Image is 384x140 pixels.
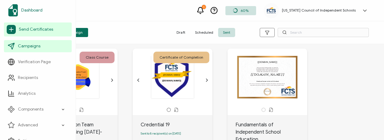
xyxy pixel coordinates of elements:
a: Analytics [4,87,72,100]
div: Class Course [80,52,115,63]
a: Campaigns [4,40,72,52]
span: Send Certificates [19,26,53,32]
span: Advanced [18,122,38,128]
span: Verification Page [18,59,51,65]
span: Sent [218,28,235,37]
span: Campaigns [18,43,40,49]
a: Verification Page [4,56,72,68]
ion-icon: chevron forward outline [110,78,115,83]
img: 9dd8638e-47b6-41b2-b234-c3316d17f3ca.jpg [267,7,276,14]
div: 1 [202,5,206,9]
div: Certificate of Completion [153,52,209,63]
a: Dashboard [4,2,72,19]
span: 60% [241,8,249,13]
span: Sent to 8 recipient(s) on [DATE] [141,132,181,135]
img: sertifier-logomark-colored.svg [8,4,18,16]
a: Send Certificates [4,22,72,36]
h5: [US_STATE] Council of Independent Schools [282,8,356,12]
iframe: Chat Widget [354,111,384,140]
span: Analytics [18,90,36,97]
span: Dashboard [21,7,43,13]
span: Recipients [18,75,38,81]
span: Components [18,106,43,112]
div: Credential 19 [141,121,212,128]
ion-icon: chevron forward outline [204,78,209,83]
a: Recipients [4,72,72,84]
input: Search [278,28,369,37]
ion-icon: chevron back outline [136,78,141,83]
span: Draft [172,28,190,37]
span: Scheduled [190,28,218,37]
